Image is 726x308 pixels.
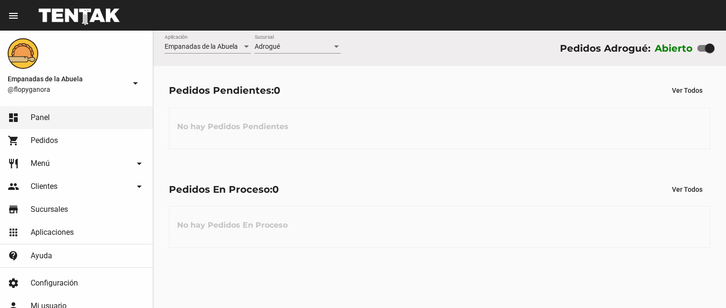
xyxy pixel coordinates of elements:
[8,85,126,94] span: @flopyganora
[8,73,126,85] span: Empanadas de la Abuela
[31,113,50,122] span: Panel
[8,227,19,238] mat-icon: apps
[8,277,19,289] mat-icon: settings
[686,270,716,298] iframe: chat widget
[31,159,50,168] span: Menú
[255,43,280,50] span: Adrogué
[169,83,280,98] div: Pedidos Pendientes:
[8,181,19,192] mat-icon: people
[31,182,57,191] span: Clientes
[560,41,650,56] div: Pedidos Adrogué:
[8,10,19,22] mat-icon: menu
[31,228,74,237] span: Aplicaciones
[31,205,68,214] span: Sucursales
[8,112,19,123] mat-icon: dashboard
[169,182,279,197] div: Pedidos En Proceso:
[655,41,693,56] label: Abierto
[169,211,295,240] h3: No hay Pedidos En Proceso
[664,82,710,99] button: Ver Todos
[31,278,78,288] span: Configuración
[8,158,19,169] mat-icon: restaurant
[8,135,19,146] mat-icon: shopping_cart
[130,77,141,89] mat-icon: arrow_drop_down
[169,112,296,141] h3: No hay Pedidos Pendientes
[664,181,710,198] button: Ver Todos
[272,184,279,195] span: 0
[8,250,19,262] mat-icon: contact_support
[134,158,145,169] mat-icon: arrow_drop_down
[8,38,38,69] img: f0136945-ed32-4f7c-91e3-a375bc4bb2c5.png
[8,204,19,215] mat-icon: store
[134,181,145,192] mat-icon: arrow_drop_down
[672,87,703,94] span: Ver Todos
[31,251,52,261] span: Ayuda
[165,43,238,50] span: Empanadas de la Abuela
[672,186,703,193] span: Ver Todos
[31,136,58,145] span: Pedidos
[274,85,280,96] span: 0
